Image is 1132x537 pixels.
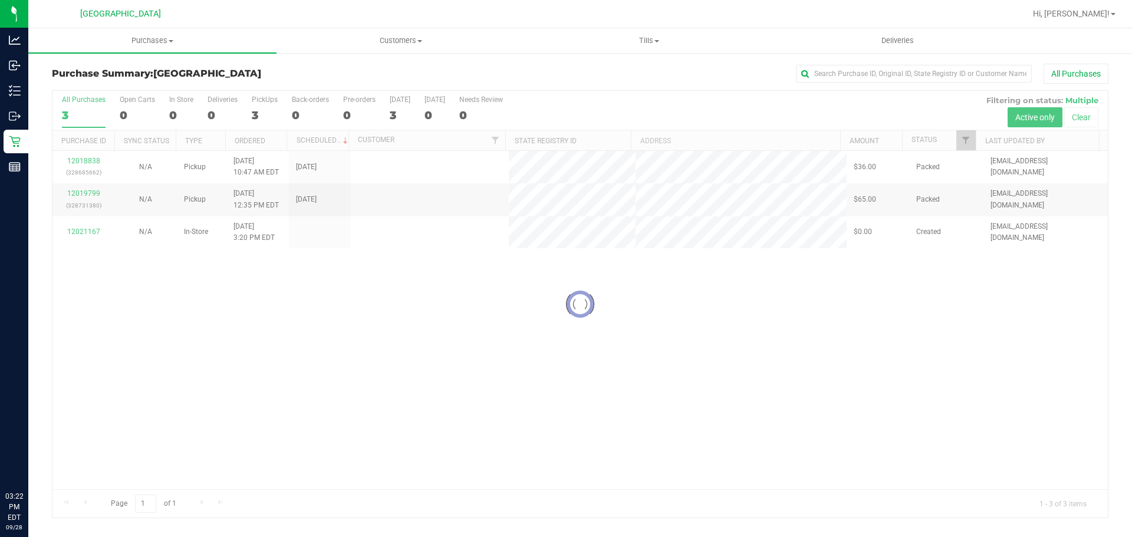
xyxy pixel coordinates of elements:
iframe: Resource center [12,443,47,478]
p: 03:22 PM EDT [5,491,23,523]
h3: Purchase Summary: [52,68,404,79]
inline-svg: Inventory [9,85,21,97]
span: Customers [277,35,524,46]
a: Purchases [28,28,277,53]
a: Customers [277,28,525,53]
span: [GEOGRAPHIC_DATA] [153,68,261,79]
button: All Purchases [1044,64,1108,84]
span: Hi, [PERSON_NAME]! [1033,9,1110,18]
inline-svg: Reports [9,161,21,173]
span: [GEOGRAPHIC_DATA] [80,9,161,19]
span: Deliveries [866,35,930,46]
a: Deliveries [774,28,1022,53]
input: Search Purchase ID, Original ID, State Registry ID or Customer Name... [796,65,1032,83]
inline-svg: Outbound [9,110,21,122]
inline-svg: Inbound [9,60,21,71]
span: Purchases [28,35,277,46]
inline-svg: Retail [9,136,21,147]
inline-svg: Analytics [9,34,21,46]
p: 09/28 [5,523,23,532]
span: Tills [525,35,772,46]
a: Tills [525,28,773,53]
